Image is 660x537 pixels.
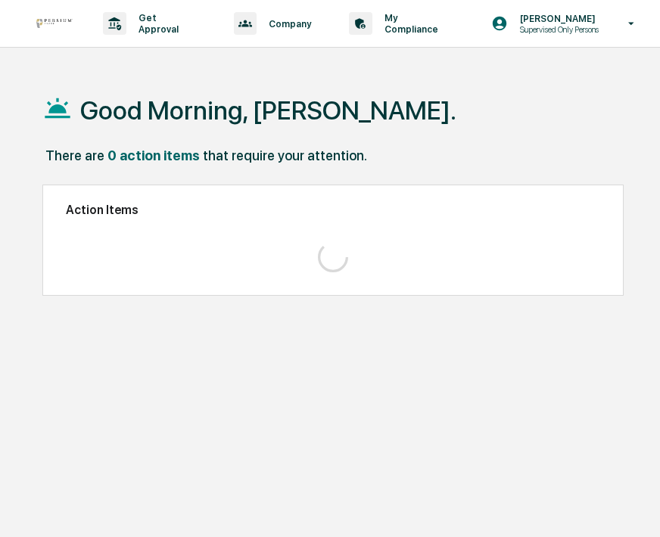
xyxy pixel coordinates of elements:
[45,147,104,163] div: There are
[80,95,456,126] h1: Good Morning, [PERSON_NAME].
[107,147,200,163] div: 0 action items
[126,12,204,35] p: Get Approval
[508,24,606,35] p: Supervised Only Persons
[372,12,458,35] p: My Compliance
[508,13,606,24] p: [PERSON_NAME]
[66,203,600,217] h2: Action Items
[203,147,367,163] div: that require your attention.
[257,18,319,29] p: Company
[36,19,73,28] img: logo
